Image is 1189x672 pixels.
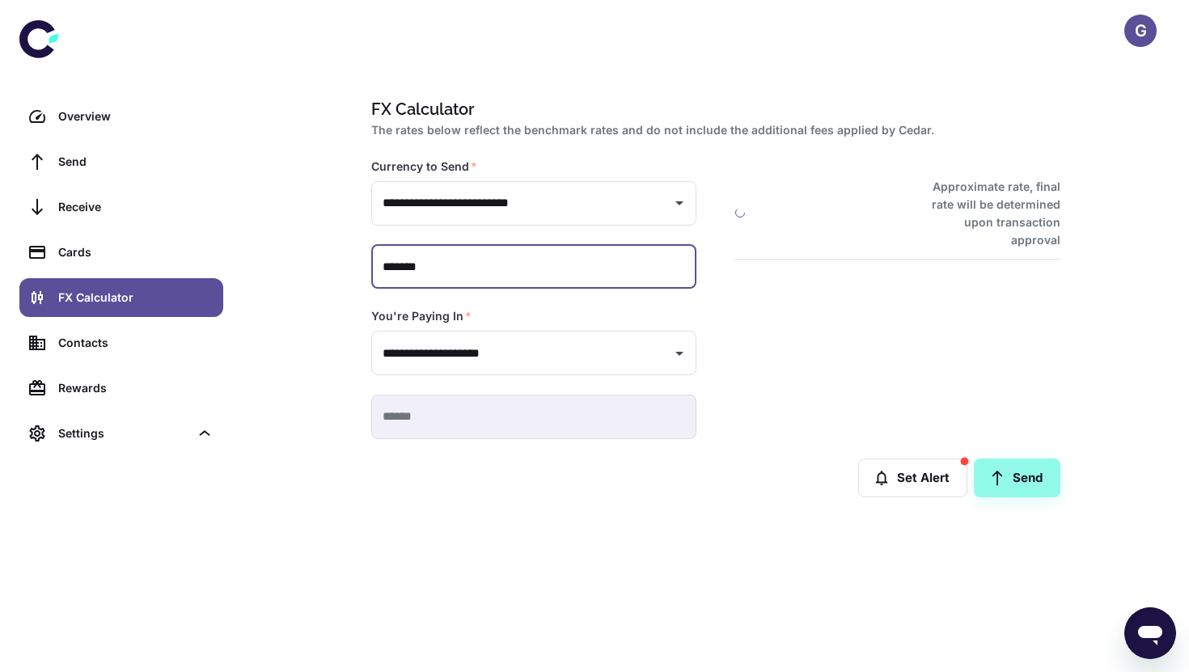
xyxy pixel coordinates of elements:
[371,97,1054,121] h1: FX Calculator
[1124,607,1176,659] iframe: Button to launch messaging window
[58,108,214,125] div: Overview
[974,459,1060,497] a: Send
[58,153,214,171] div: Send
[19,188,223,226] a: Receive
[58,289,214,306] div: FX Calculator
[371,158,477,175] label: Currency to Send
[19,323,223,362] a: Contacts
[19,233,223,272] a: Cards
[19,414,223,453] div: Settings
[1124,15,1157,47] button: G
[668,192,691,214] button: Open
[58,334,214,352] div: Contacts
[858,459,967,497] button: Set Alert
[58,243,214,261] div: Cards
[58,379,214,397] div: Rewards
[19,97,223,136] a: Overview
[668,342,691,365] button: Open
[19,369,223,408] a: Rewards
[371,308,472,324] label: You're Paying In
[19,278,223,317] a: FX Calculator
[58,425,189,442] div: Settings
[914,178,1060,249] h6: Approximate rate, final rate will be determined upon transaction approval
[58,198,214,216] div: Receive
[19,142,223,181] a: Send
